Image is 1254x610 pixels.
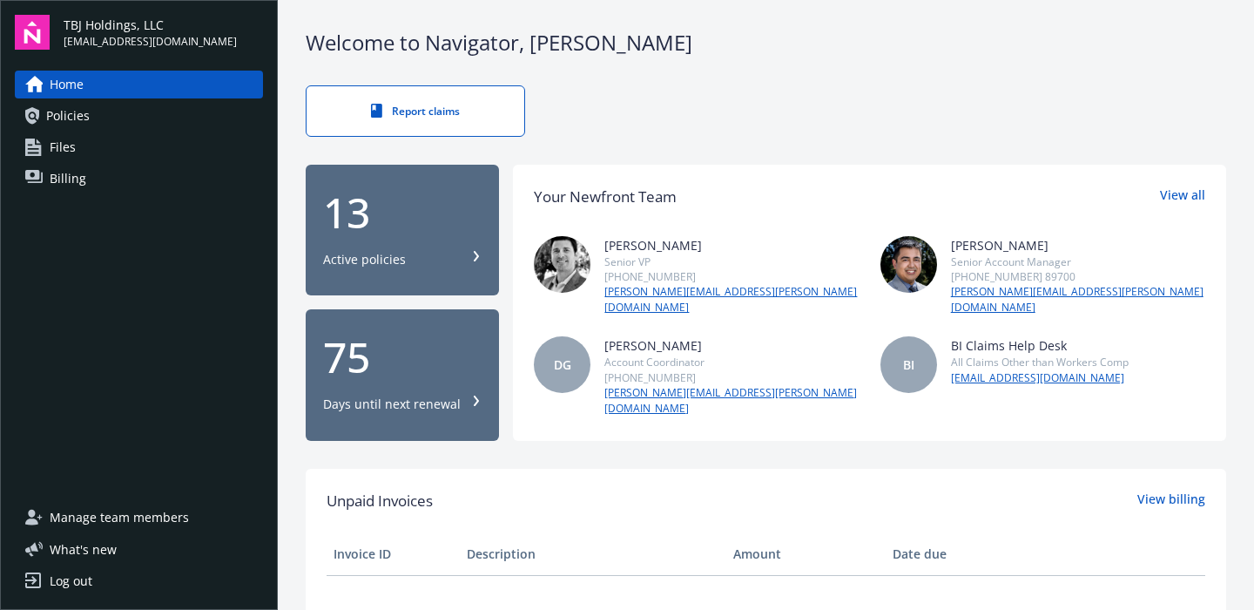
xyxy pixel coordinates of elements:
[50,540,117,559] span: What ' s new
[64,16,237,34] span: TBJ Holdings, LLC
[951,284,1205,315] a: [PERSON_NAME][EMAIL_ADDRESS][PERSON_NAME][DOMAIN_NAME]
[554,356,571,374] span: DG
[604,254,859,269] div: Senior VP
[604,370,859,385] div: [PHONE_NUMBER]
[726,533,886,575] th: Amount
[15,133,263,161] a: Files
[951,254,1205,269] div: Senior Account Manager
[534,236,590,293] img: photo
[604,236,859,254] div: [PERSON_NAME]
[306,309,499,441] button: 75Days until next renewal
[604,385,859,417] a: [PERSON_NAME][EMAIL_ADDRESS][PERSON_NAME][DOMAIN_NAME]
[50,133,76,161] span: Files
[50,504,189,532] span: Manage team members
[604,355,859,369] div: Account Coordinator
[460,533,726,575] th: Description
[46,102,90,130] span: Policies
[951,236,1205,254] div: [PERSON_NAME]
[534,186,677,208] div: Your Newfront Team
[886,533,1019,575] th: Date due
[341,104,489,119] div: Report claims
[15,71,263,98] a: Home
[306,28,1226,58] div: Welcome to Navigator , [PERSON_NAME]
[604,284,859,315] a: [PERSON_NAME][EMAIL_ADDRESS][PERSON_NAME][DOMAIN_NAME]
[323,336,482,378] div: 75
[327,533,460,575] th: Invoice ID
[1137,490,1205,512] a: View billing
[880,236,937,293] img: photo
[327,490,433,512] span: Unpaid Invoices
[15,102,263,130] a: Policies
[323,396,461,413] div: Days until next renewal
[50,165,86,193] span: Billing
[951,355,1129,369] div: All Claims Other than Workers Comp
[50,567,92,595] div: Log out
[64,15,263,50] button: TBJ Holdings, LLC[EMAIL_ADDRESS][DOMAIN_NAME]
[903,356,914,374] span: BI
[604,269,859,284] div: [PHONE_NUMBER]
[951,269,1205,284] div: [PHONE_NUMBER] 89700
[50,71,84,98] span: Home
[323,251,406,268] div: Active policies
[306,85,525,137] a: Report claims
[15,504,263,532] a: Manage team members
[323,192,482,234] div: 13
[306,165,499,296] button: 13Active policies
[951,336,1129,355] div: BI Claims Help Desk
[15,165,263,193] a: Billing
[1160,186,1205,208] a: View all
[604,336,859,355] div: [PERSON_NAME]
[951,370,1129,386] a: [EMAIL_ADDRESS][DOMAIN_NAME]
[64,34,237,50] span: [EMAIL_ADDRESS][DOMAIN_NAME]
[15,540,145,559] button: What's new
[15,15,50,50] img: navigator-logo.svg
